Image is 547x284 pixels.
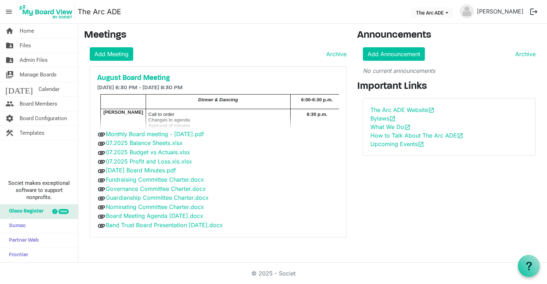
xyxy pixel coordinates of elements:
a: 07.2025 Balance Sheets.xlsx [106,139,183,146]
a: Archive [512,50,536,58]
span: Board Configuration [20,111,67,125]
img: My Board View Logo [17,3,75,21]
span: Societ makes exceptional software to support nonprofits. [3,179,75,201]
span: Files [20,38,31,53]
span: open_in_new [389,116,396,122]
span: menu [2,5,16,18]
span: Manage Boards [20,68,57,82]
img: no-profile-picture.svg [460,4,474,18]
a: © 2025 - Societ [251,270,296,277]
h3: Meetings [84,30,347,42]
span: 6:00-6:30 p.m. [301,97,333,102]
span: folder_shared [5,38,14,53]
span: attachment [97,212,106,221]
a: 07.2025 Profit and Loss.xls.xlsx [106,158,192,165]
a: Board Meeting Agenda [DATE].docx [106,212,203,219]
a: Add Announcement [363,47,425,61]
a: Bylawsopen_in_new [370,115,396,122]
div: new [58,209,69,214]
span: Changes to agenda [149,117,190,123]
span: Admin Files [20,53,48,67]
h3: Important Links [357,81,542,93]
span: open_in_new [457,133,463,139]
a: Band Trust Board Presentation [DATE].docx [106,221,223,229]
button: logout [526,4,541,19]
span: attachment [97,203,106,211]
span: Partner Web [5,234,39,248]
span: [PERSON_NAME] [103,109,143,115]
a: How to Talk About The Arc ADEopen_in_new [370,132,463,139]
span: switch_account [5,68,14,82]
a: [PERSON_NAME] [474,4,526,18]
span: open_in_new [428,107,434,113]
span: folder_shared [5,53,14,67]
span: Templates [20,126,45,140]
span: Glass Register [5,204,43,219]
span: attachment [97,130,106,139]
a: What We Doopen_in_new [370,123,411,130]
span: attachment [97,139,106,148]
span: attachment [97,185,106,193]
button: The Arc ADE dropdownbutton [411,7,453,17]
h6: [DATE] 6:30 PM - [DATE] 8:30 PM [97,85,339,91]
a: August Board Meeting [97,74,339,82]
span: [DATE] [5,82,33,96]
a: My Board View Logo [17,3,78,21]
span: Call to order [149,112,174,117]
a: The Arc ADE Websiteopen_in_new [370,106,434,113]
a: Nominating Committee Charter.docx [106,203,204,210]
a: Governance Committee Charter.docx [106,185,206,192]
a: [DATE] Board Minutes.pdf [106,167,176,174]
span: Board Members [20,97,57,111]
span: open_in_new [418,141,424,148]
span: home [5,24,14,38]
span: attachment [97,221,106,230]
span: settings [5,111,14,125]
a: Add Meeting [90,47,133,61]
span: people [5,97,14,111]
a: Archive [323,50,347,58]
a: Monthly Board meeting - [DATE].pdf [106,130,204,138]
span: attachment [97,157,106,166]
span: attachment [97,176,106,184]
a: Fundraising Committee Charter.docx [106,176,204,183]
p: No current announcements [363,66,536,75]
span: Home [20,24,34,38]
a: 07.2025 Budget vs Actuals.xlsx [106,149,190,156]
a: Guardianship Committee Charter.docx [106,194,209,201]
span: attachment [97,149,106,157]
a: The Arc ADE [78,5,121,19]
span: open_in_new [404,124,411,130]
span: Sumac [5,219,26,233]
span: 6:30 p.m. [307,112,327,117]
span: Frontier [5,248,28,262]
span: Dinner & Dancing [198,97,238,102]
span: Approval of minutes [149,123,191,128]
h3: Announcements [357,30,542,42]
span: attachment [97,194,106,203]
a: Upcoming Eventsopen_in_new [370,140,424,148]
span: Calendar [38,82,59,96]
span: attachment [97,167,106,175]
span: construction [5,126,14,140]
